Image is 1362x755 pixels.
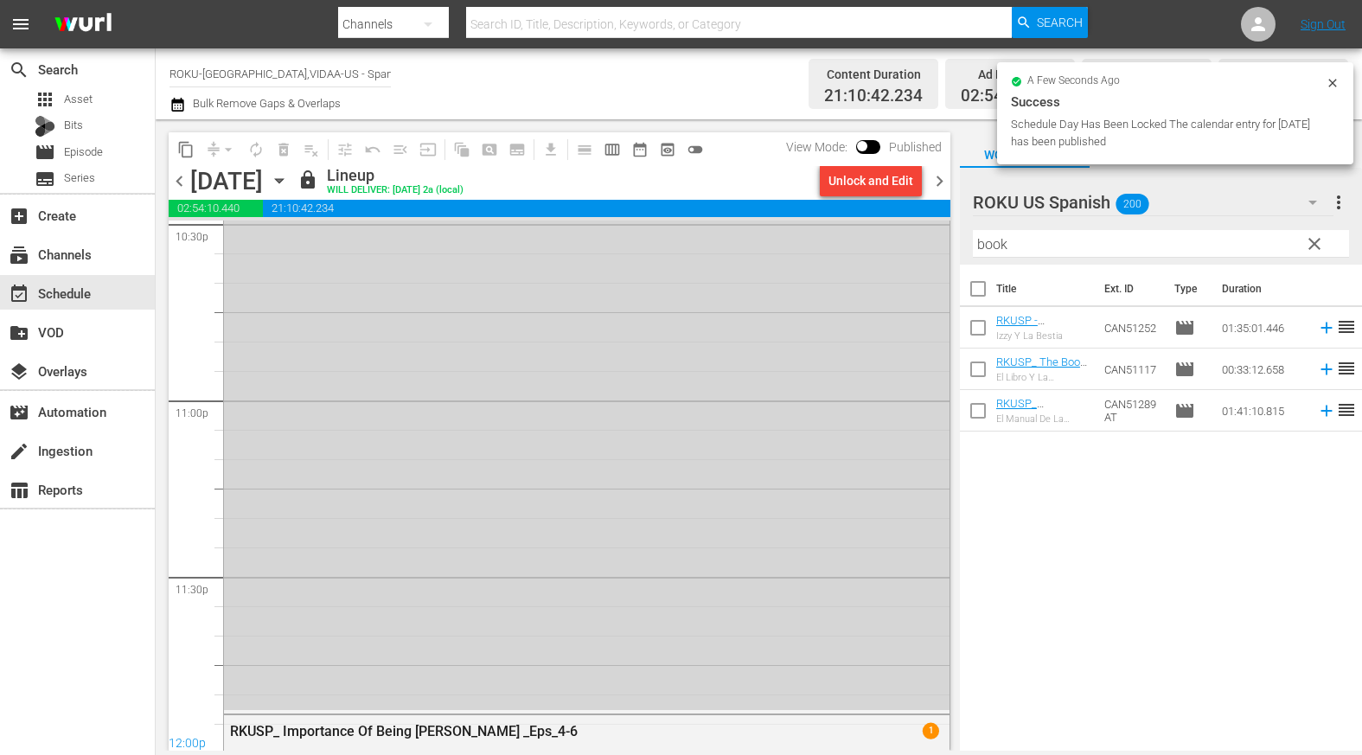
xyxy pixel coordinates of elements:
svg: Add to Schedule [1317,318,1336,337]
th: Title [996,265,1094,313]
span: calendar_view_week_outlined [604,141,621,158]
button: Unlock and Edit [820,165,922,196]
div: Bits [35,116,55,137]
svg: Add to Schedule [1317,401,1336,420]
span: menu [10,14,31,35]
svg: Add to Schedule [1317,360,1336,379]
span: a few seconds ago [1027,74,1120,88]
img: ans4CAIJ8jUAAAAAAAAAAAAAAAAAAAAAAAAgQb4GAAAAAAAAAAAAAAAAAAAAAAAAJMjXAAAAAAAAAAAAAAAAAAAAAAAAgAT5G... [42,4,125,45]
a: RKUSP_ The Book and The Rose_ Spanish [996,355,1087,394]
div: 12:00p [169,736,950,753]
span: clear [1304,234,1325,254]
span: Asset [35,89,55,110]
span: more_vert [1328,192,1349,213]
span: Toggle to switch from Published to Draft view. [856,140,868,152]
td: 01:41:10.815 [1215,390,1310,432]
span: 1 [923,722,939,739]
span: content_copy [177,141,195,158]
span: VOD [9,323,29,343]
td: CAN51252 [1097,307,1167,349]
div: ROKU US Spanish [973,178,1333,227]
span: 21:10:42.234 [824,86,923,106]
div: [DATE] [190,167,263,195]
span: 02:54:10.440 [169,200,263,217]
div: Izzy Y La Bestia [996,330,1090,342]
th: Duration [1212,265,1315,313]
button: more_vert [1328,182,1349,223]
span: chevron_left [169,170,190,192]
span: Published [880,140,950,154]
span: Remove Gaps & Overlaps [200,136,242,163]
span: Workspaces [960,144,1090,166]
a: Sign Out [1301,17,1346,31]
th: Ext. ID [1094,265,1164,313]
span: Series [64,170,95,187]
div: El Libro Y La [PERSON_NAME] [996,372,1090,383]
span: Episode [35,142,55,163]
span: Ingestion [9,441,29,462]
span: toggle_off [687,141,704,158]
span: Episode [1174,317,1195,338]
span: add_box [9,206,29,227]
span: Episode [64,144,103,161]
div: Unlock and Edit [828,165,913,196]
span: View Mode: [777,140,856,154]
span: Episode [1174,400,1195,421]
span: reorder [1336,358,1357,379]
div: Schedule Day Has Been Locked The calendar entry for [DATE] has been published [1011,116,1321,150]
span: 24 hours Lineup View is OFF [681,136,709,163]
span: 02:54:10.440 [961,86,1059,106]
span: Reports [9,480,29,501]
span: Schedule [9,284,29,304]
th: Type [1164,265,1212,313]
div: Lineup [327,166,464,185]
div: El Manual De La Felicidad [996,413,1090,425]
td: CAN51289AT [1097,390,1167,432]
span: chevron_right [929,170,950,192]
td: CAN51117 [1097,349,1167,390]
span: Bits [64,117,83,134]
a: RKUSP_ Happiness Playbook _Spanish_ReelOne [996,397,1088,449]
span: Asset [64,91,93,108]
span: reorder [1336,400,1357,420]
span: preview_outlined [659,141,676,158]
td: 00:33:12.658 [1215,349,1310,390]
span: Overlays [9,362,29,382]
span: Series [35,169,55,189]
span: lock [297,170,318,190]
div: RKUSP_ Importance Of Being [PERSON_NAME] _Eps_4-6 [230,723,851,739]
div: Success [1011,92,1340,112]
div: Ad Duration [961,62,1059,86]
div: WILL DELIVER: [DATE] 2a (local) [327,185,464,196]
span: Automation [9,402,29,423]
span: date_range_outlined [631,141,649,158]
td: 01:35:01.446 [1215,307,1310,349]
button: Search [1012,7,1088,38]
span: 21:10:42.234 [263,200,950,217]
span: Search [9,60,29,80]
span: Episode [1174,359,1195,380]
div: Content Duration [824,62,923,86]
span: reorder [1336,317,1357,337]
span: Bulk Remove Gaps & Overlaps [190,97,341,110]
span: Day Calendar View [565,132,598,166]
span: Channels [9,245,29,266]
a: RKUSP - Bookworm And The Beast-Spanish [996,314,1090,353]
span: Search [1037,7,1083,38]
button: clear [1300,229,1327,257]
